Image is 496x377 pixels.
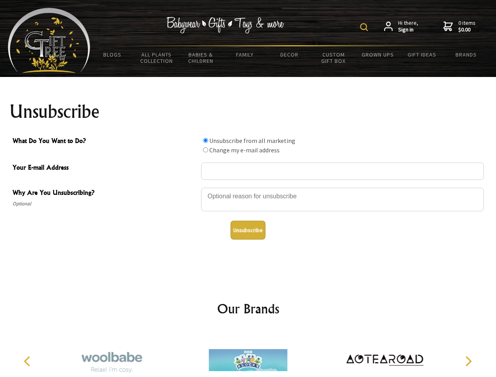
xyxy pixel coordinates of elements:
[20,353,37,370] button: Previous
[9,102,487,121] h1: Unsubscribe
[458,19,476,33] span: 0 items
[444,46,489,63] a: Brands
[231,221,265,240] button: Unsubscribe
[201,188,484,211] textarea: Why Are You Unsubscribing?
[398,26,418,33] strong: Sign in
[179,46,223,69] a: Babies & Children
[13,199,197,209] span: Optional
[443,20,476,33] a: 0 items$0.00
[459,353,477,370] button: Next
[90,46,135,63] a: BLOGS
[458,26,476,33] strong: $0.00
[355,46,400,63] a: Grown Ups
[223,46,267,63] a: Family
[167,17,284,33] img: Babywear - Gifts - Toys & more
[360,23,368,31] img: product search
[384,20,418,33] a: Hi there,Sign in
[267,46,311,63] a: Decor
[203,138,208,143] input: What Do You Want to Do?
[203,147,208,152] input: What Do You Want to Do?
[311,46,356,69] a: Custom Gift Box
[201,163,484,180] input: Your E-mail Address
[13,188,197,199] span: Why Are You Unsubscribing?
[400,46,444,63] a: Gift Ideas
[398,20,418,33] span: Hi there,
[209,137,295,145] label: Unsubscribe from all marketing
[16,299,481,318] h2: Our Brands
[209,146,280,154] label: Change my e-mail address
[13,136,197,147] span: What Do You Want to Do?
[135,46,179,69] a: All Plants Collection
[13,163,197,174] span: Your E-mail Address
[8,8,90,73] img: Babyware - Gifts - Toys and more...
